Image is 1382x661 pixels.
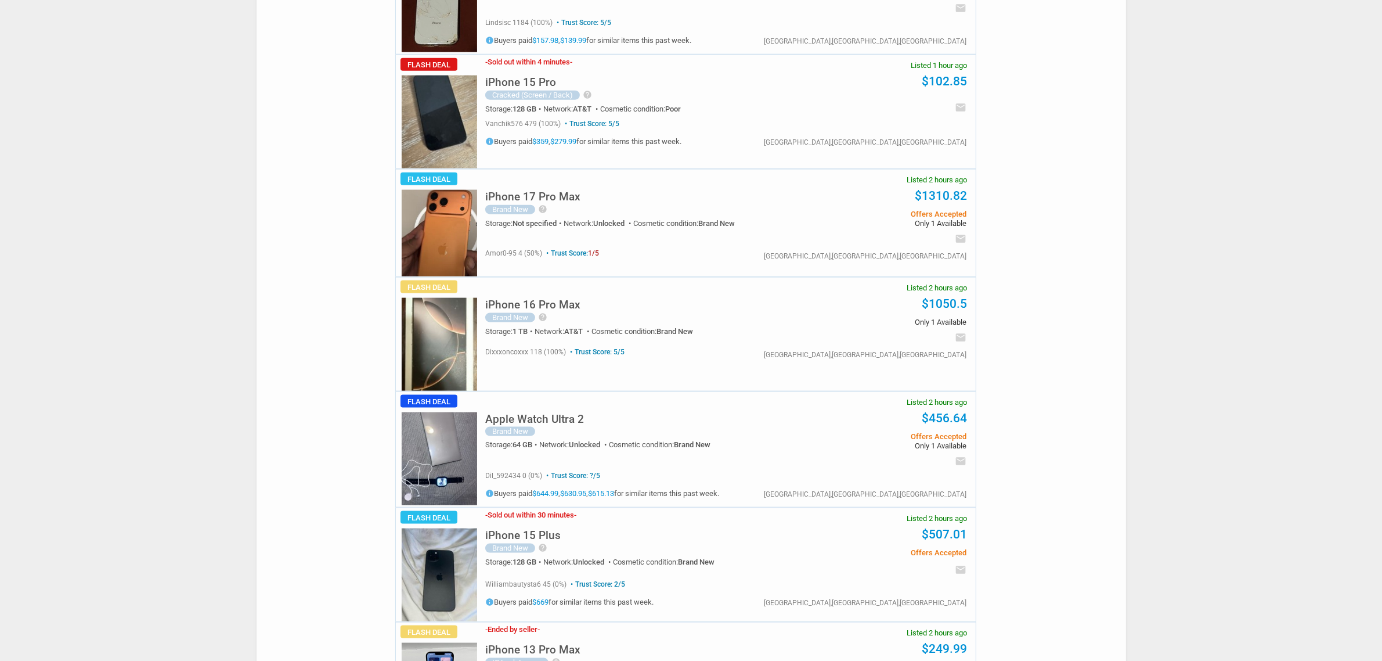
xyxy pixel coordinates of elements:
a: $157.98 [532,37,558,45]
a: $669 [532,598,549,607]
a: $630.95 [560,490,586,498]
span: Listed 1 hour ago [911,62,967,69]
h3: Sold out within 30 minutes [485,511,576,519]
span: Flash Deal [400,173,457,185]
span: Listed 2 hours ago [907,398,967,406]
span: Listed 2 hours ago [907,629,967,637]
span: 128 GB [513,558,536,566]
span: Listed 2 hours ago [907,176,967,184]
span: Unlocked [573,558,604,566]
i: help [538,204,547,214]
h3: Ended by seller [485,626,540,633]
a: $456.64 [922,411,967,425]
span: dil_592434 0 (0%) [485,472,542,480]
div: Brand New [485,544,535,553]
img: s-l225.jpg [402,298,477,391]
span: AT&T [573,105,591,113]
span: Only 1 Available [791,442,966,450]
a: $615.13 [588,490,614,498]
div: [GEOGRAPHIC_DATA],[GEOGRAPHIC_DATA],[GEOGRAPHIC_DATA] [764,599,966,606]
span: Flash Deal [400,395,457,408]
span: lindsisc 1184 (100%) [485,19,553,27]
span: Offers Accepted [791,210,966,218]
h5: iPhone 16 Pro Max [485,299,580,310]
a: $507.01 [922,527,967,541]
span: Listed 2 hours ago [907,515,967,522]
div: [GEOGRAPHIC_DATA],[GEOGRAPHIC_DATA],[GEOGRAPHIC_DATA] [764,38,966,45]
span: 64 GB [513,440,532,449]
a: iPhone 17 Pro Max [485,193,580,202]
span: Unlocked [569,440,600,449]
a: $249.99 [922,642,967,656]
i: help [538,312,547,322]
h5: iPhone 13 Pro Max [485,644,580,655]
i: info [485,137,494,146]
span: AT&T [564,327,583,336]
a: $1310.82 [915,189,967,203]
i: email [955,455,966,467]
div: Cosmetic condition: [613,558,715,566]
span: Flash Deal [400,626,457,638]
div: Network: [543,558,613,566]
span: Trust Score: 5/5 [562,120,619,128]
div: Cosmetic condition: [600,105,681,113]
div: Cosmetic condition: [609,441,710,448]
span: Brand New [674,440,710,449]
div: Storage: [485,220,564,227]
a: $139.99 [560,37,586,45]
div: Brand New [485,427,535,436]
span: - [570,58,572,66]
span: Brand New [656,327,693,336]
span: - [485,625,488,634]
div: Storage: [485,441,539,448]
div: Brand New [485,205,535,214]
h3: Sold out within 4 minutes [485,58,572,66]
span: Trust Score: 5/5 [554,19,611,27]
span: - [574,511,576,519]
i: email [955,2,966,14]
span: Trust Score: [544,249,599,257]
img: s-l225.jpg [402,412,477,505]
i: email [955,564,966,576]
img: s-l225.jpg [402,190,477,276]
a: $359 [532,138,549,146]
h5: iPhone 17 Pro Max [485,191,580,202]
a: iPhone 16 Pro Max [485,301,580,310]
span: Poor [665,105,681,113]
div: Brand New [485,313,535,322]
div: [GEOGRAPHIC_DATA],[GEOGRAPHIC_DATA],[GEOGRAPHIC_DATA] [764,139,966,146]
h5: iPhone 15 Pro [485,77,556,88]
div: [GEOGRAPHIC_DATA],[GEOGRAPHIC_DATA],[GEOGRAPHIC_DATA] [764,351,966,358]
span: dixxxoncoxxx 118 (100%) [485,348,566,356]
a: $644.99 [532,490,558,498]
span: - [485,511,488,519]
i: email [955,332,966,343]
h5: Buyers paid for similar items this past week. [485,598,654,606]
span: Brand New [698,219,735,228]
div: Cracked (Screen / Back) [485,91,580,100]
div: [GEOGRAPHIC_DATA],[GEOGRAPHIC_DATA],[GEOGRAPHIC_DATA] [764,253,966,260]
h5: Buyers paid , , for similar items this past week. [485,489,719,498]
a: iPhone 13 Pro Max [485,646,580,655]
i: info [485,598,494,606]
span: Offers Accepted [791,549,966,556]
span: Listed 2 hours ago [907,284,967,292]
i: help [538,543,547,552]
span: - [537,625,540,634]
img: s-l225.jpg [402,76,477,168]
span: Unlocked [593,219,625,228]
i: info [485,489,494,498]
div: Storage: [485,558,543,566]
a: $279.99 [550,138,576,146]
i: info [485,36,494,45]
span: Trust Score: 2/5 [568,580,625,588]
i: email [955,102,966,113]
h5: Apple Watch Ultra 2 [485,414,584,425]
div: Network: [535,328,591,335]
h5: Buyers paid , for similar items this past week. [485,137,681,146]
span: 1 TB [513,327,528,336]
span: Flash Deal [400,281,457,293]
span: Flash Deal [400,511,457,524]
span: Trust Score: 5/5 [568,348,625,356]
a: $102.85 [922,74,967,88]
